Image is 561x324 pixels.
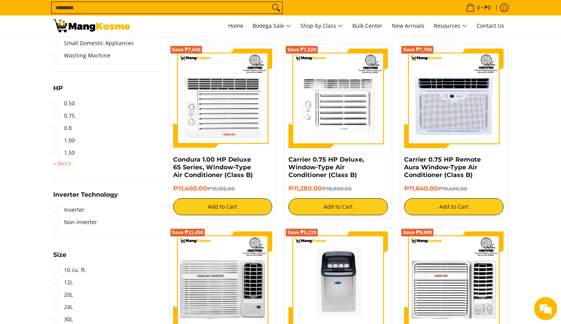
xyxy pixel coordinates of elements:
[404,198,504,215] button: Add to Cart
[404,156,481,179] a: Carrier 0.75 HP Remote Aura Window-Type Air Conditioner (Class B)
[53,49,110,62] a: Washing Machine
[322,186,352,192] del: ₱18,800.00
[138,15,508,36] nav: Main Menu
[53,19,130,32] img: Class B Class B | Mang Kosme
[53,160,71,167] span: + More
[53,264,86,276] a: 10 cu. ft.
[53,216,97,228] a: Non-Inverter
[53,204,84,216] a: Inverter
[464,3,493,12] span: •
[53,289,73,301] a: 20L
[53,134,75,147] a: 1.00
[287,230,316,235] span: Save ₱5,115
[288,156,364,179] a: Carrier 0.75 HP Deluxe, Window-Type Air Conditioner (Class B)
[288,185,388,192] h6: ₱11,280.00
[434,21,467,31] span: Resources
[483,5,492,10] span: ₱0
[288,49,388,148] img: carrier-.75hp-premium-wrac-full-view-mang-kosme
[173,49,273,148] img: Condura 1.00 HP Deluxe 6S Series, Window-Type Air Conditioner (Class B)
[270,2,282,13] button: Search
[388,15,428,36] a: New Arrivals
[477,22,504,29] span: Contact Us
[53,147,75,159] a: 1.50
[228,22,243,29] span: Home
[53,192,118,198] span: Inverter Technology
[207,186,235,192] del: ₱19,100.00
[53,192,118,204] summary: Open
[287,47,316,52] span: Save ₱7,520
[403,230,432,235] span: Save ₱9,600
[300,21,343,31] span: Shop by Class
[172,47,201,52] span: Save ₱7,640
[53,37,134,49] a: Small Domestic Appliances
[249,15,295,36] a: Bodega Sale
[392,22,425,29] span: New Arrivals
[476,5,481,10] span: 0
[438,186,467,192] del: ₱19,400.00
[404,49,504,148] img: Carrier 0.75 HP Remote Aura Window-Type Air Conditioner (Class B)
[53,85,63,91] span: HP
[403,47,432,52] span: Save ₱7,760
[53,85,63,97] summary: Open
[404,185,504,192] h6: ₱11,640.00
[430,15,471,36] a: Resources
[224,15,247,36] a: Home
[53,276,73,289] a: 12L
[349,15,386,36] a: Bulk Center
[172,230,204,235] span: Save ₱11,450
[173,185,273,192] h6: ₱11,460.00
[53,301,73,313] a: 24L
[53,159,71,168] summary: Open
[53,110,75,122] a: 0.75
[173,156,253,179] a: Condura 1.00 HP Deluxe 6S Series, Window-Type Air Conditioner (Class B)
[297,15,347,36] a: Shop by Class
[53,122,72,134] a: 0.8
[53,97,75,110] a: 0.50
[53,252,66,264] summary: Open
[173,198,273,215] button: Add to Cart
[473,15,508,36] a: Contact Us
[288,198,388,215] button: Add to Cart
[253,21,291,31] span: Bodega Sale
[53,252,66,258] span: Size
[352,22,382,29] span: Bulk Center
